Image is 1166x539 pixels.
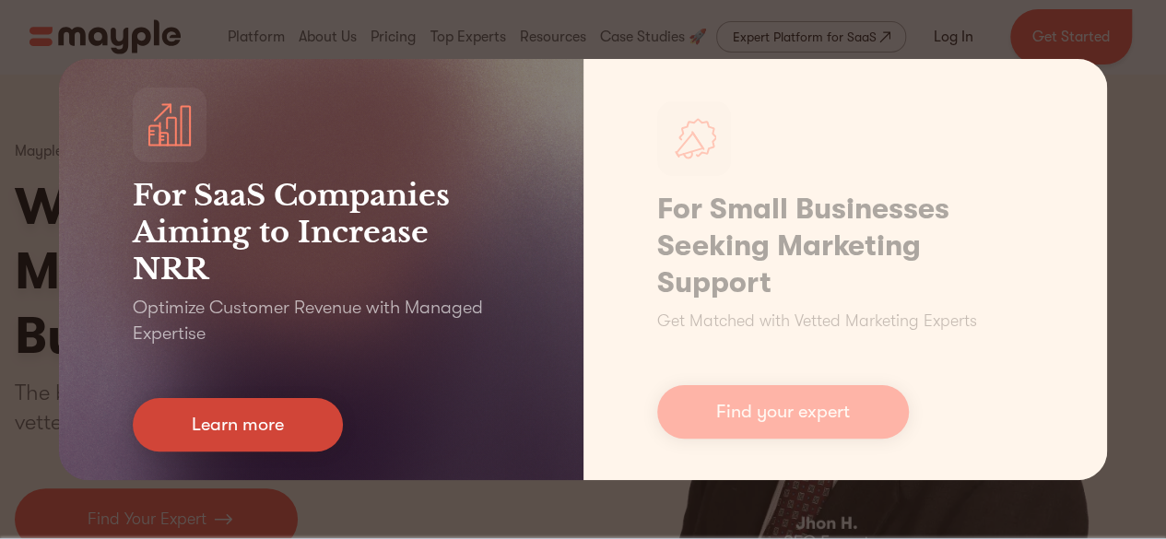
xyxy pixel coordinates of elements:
p: Get Matched with Vetted Marketing Experts [657,309,977,334]
h1: For Small Businesses Seeking Marketing Support [657,191,1034,301]
a: Find your expert [657,385,909,439]
p: Optimize Customer Revenue with Managed Expertise [133,295,510,346]
h3: For SaaS Companies Aiming to Increase NRR [133,177,510,287]
a: Learn more [133,398,343,451]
